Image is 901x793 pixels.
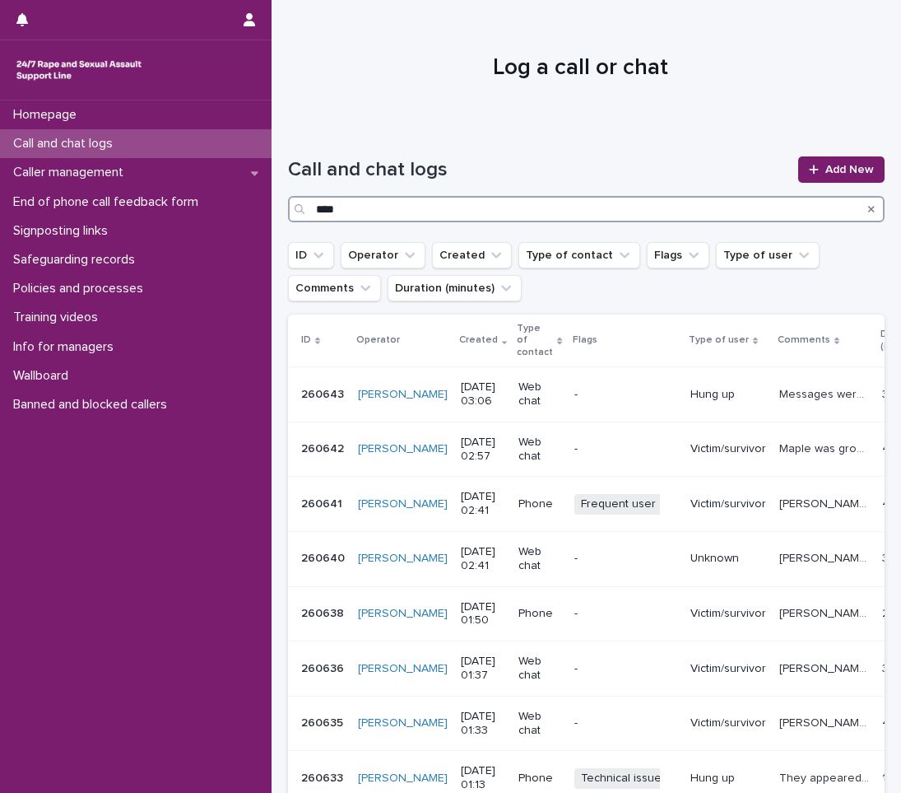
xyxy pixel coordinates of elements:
[358,716,448,730] a: [PERSON_NAME]
[461,600,505,628] p: [DATE] 01:50
[574,716,677,730] p: -
[574,494,662,515] span: Frequent user
[288,196,885,222] input: Search
[690,716,766,730] p: Victim/survivor
[288,275,381,301] button: Comments
[690,552,766,566] p: Unknown
[358,388,448,402] a: [PERSON_NAME]
[461,655,505,683] p: [DATE] 01:37
[7,339,127,355] p: Info for managers
[7,223,121,239] p: Signposting links
[518,655,560,683] p: Web chat
[461,490,505,518] p: [DATE] 02:41
[288,54,872,82] h1: Log a call or chat
[882,604,899,621] p: 27
[689,331,749,349] p: Type of user
[7,252,148,268] p: Safeguarding records
[7,165,137,180] p: Caller management
[358,607,448,621] a: [PERSON_NAME]
[13,54,145,86] img: rhQMoQhaT3yELyF149Cw
[518,545,560,573] p: Web chat
[461,764,505,792] p: [DATE] 01:13
[288,242,334,268] button: ID
[432,242,512,268] button: Created
[882,494,899,511] p: 47
[574,552,677,566] p: -
[288,158,788,182] h1: Call and chat logs
[518,436,560,464] p: Web chat
[301,604,347,621] p: 260638
[779,768,872,786] p: They appeared to be unable to hear me, however I could hear them
[779,494,872,511] p: Margret explored thoughts and feelings surrounding her experience of SV and the physical affects ...
[690,497,766,511] p: Victim/survivor
[574,442,677,456] p: -
[574,662,677,676] p: -
[882,385,892,402] p: 3
[358,497,448,511] a: [PERSON_NAME]
[358,552,448,566] a: [PERSON_NAME]
[301,659,347,676] p: 260636
[690,388,766,402] p: Hung up
[356,331,400,349] p: Operator
[7,281,156,296] p: Policies and processes
[7,136,126,152] p: Call and chat logs
[7,368,81,384] p: Wallboard
[647,242,709,268] button: Flags
[574,388,677,402] p: -
[518,607,560,621] p: Phone
[358,442,448,456] a: [PERSON_NAME]
[301,548,348,566] p: 260640
[301,494,346,511] p: 260641
[7,107,90,123] p: Homepage
[518,772,560,786] p: Phone
[882,713,900,730] p: 46
[461,380,505,408] p: [DATE] 03:06
[358,662,448,676] a: [PERSON_NAME]
[7,194,211,210] p: End of phone call feedback form
[690,772,766,786] p: Hung up
[882,659,899,676] p: 30
[301,439,347,456] p: 260642
[825,164,874,175] span: Add New
[882,439,899,456] p: 45
[388,275,522,301] button: Duration (minutes)
[301,768,346,786] p: 260633
[7,310,111,325] p: Training videos
[301,385,347,402] p: 260643
[461,710,505,738] p: [DATE] 01:33
[518,380,560,408] p: Web chat
[690,607,766,621] p: Victim/survivor
[882,768,889,786] p: 1
[690,442,766,456] p: Victim/survivor
[358,772,448,786] a: [PERSON_NAME]
[518,710,560,738] p: Web chat
[779,548,872,566] p: Rory shared that their girlfriend assaulted them multiple times and when they tried telling their...
[518,242,640,268] button: Type of contact
[459,331,498,349] p: Created
[779,659,872,676] p: Emma was sexually assaulted by a friend 4 years ago. Police decided NFA after he denied the charg...
[779,713,872,730] p: Ayush experienced stealthing by ex-partner. a while back They also talked about being manipulated...
[574,607,677,621] p: -
[518,497,560,511] p: Phone
[341,242,425,268] button: Operator
[716,242,820,268] button: Type of user
[517,320,553,362] p: Type of contact
[301,713,346,730] p: 260635
[301,331,311,349] p: ID
[573,331,597,349] p: Flags
[779,385,872,402] p: Messages were pending before chat disconnected
[461,545,505,573] p: [DATE] 02:41
[778,331,830,349] p: Comments
[779,604,872,621] p: Vicky experienced rape in 2010 by her ex-partner and she also experienced same last year by someo...
[461,436,505,464] p: [DATE] 02:57
[779,439,872,456] p: Maple was groomed online as a teenager. Maple is starting university soon and is feeling anxious ...
[690,662,766,676] p: Victim/survivor
[798,156,885,183] a: Add New
[7,397,180,413] p: Banned and blocked callers
[882,548,899,566] p: 39
[574,768,707,789] span: Technical issue - other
